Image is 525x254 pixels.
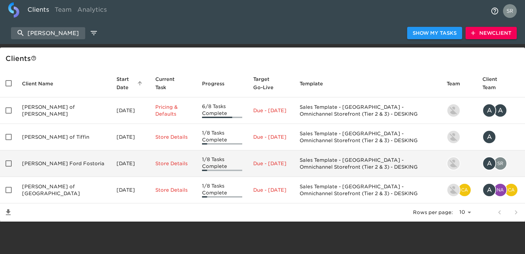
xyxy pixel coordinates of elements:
td: Sales Template - [GEOGRAPHIC_DATA] - Omnichannel Storefront (Tier 2 & 3) - DESKING [294,177,441,203]
div: Client s [5,53,522,64]
select: rows per page [456,207,473,218]
p: Store Details [155,187,191,193]
a: Clients [25,2,52,19]
td: Sales Template - [GEOGRAPHIC_DATA] - Omnichannel Storefront (Tier 2 & 3) - DESKING [294,124,441,150]
span: New Client [471,29,511,38]
p: Rows per page: [413,209,453,216]
td: 1/8 Tasks Complete [197,177,248,203]
p: Due - [DATE] [253,160,289,167]
div: kevin.lo@roadster.com [447,157,471,170]
button: edit [88,27,100,39]
td: [DATE] [111,177,149,203]
p: Due - [DATE] [253,134,289,140]
td: [PERSON_NAME] Ford Fostoria [16,150,111,177]
div: A [493,104,507,117]
td: 1/8 Tasks Complete [197,124,248,150]
p: Due - [DATE] [253,187,289,193]
div: amanda.crookshanks@drivereineke.com, Srihetha.Malgani@cdk.com [482,157,520,170]
div: A [482,183,496,197]
button: notifications [487,3,503,19]
span: Start Date [116,75,144,92]
span: Client Name [22,80,62,88]
svg: This is a list of all of your clients and clients shared with you [31,55,36,61]
button: NewClient [466,27,517,40]
img: kevin.lo@roadster.com [447,104,460,117]
td: [PERSON_NAME] of Tiffin [16,124,111,150]
span: Calculated based on the start date and the duration of all Tasks contained in this Hub. [253,75,280,92]
img: catherine.manisharaj@cdk.com [458,184,471,196]
img: logo [8,2,19,18]
span: Team [447,80,469,88]
img: naresh.bodla@cdk.com [494,184,506,196]
a: Team [52,2,75,19]
div: A [482,130,496,144]
img: kevin.lo@roadster.com [447,184,460,196]
p: Due - [DATE] [253,107,289,114]
button: Show My Tasks [407,27,462,40]
td: Sales Template - [GEOGRAPHIC_DATA] - Omnichannel Storefront (Tier 2 & 3) - DESKING [294,97,441,124]
a: Analytics [75,2,110,19]
div: A [482,157,496,170]
div: amanda.crookshanks@drivereineke.com, naresh.bodla@cdk.com, catherine.manisharaj@cdk.com [482,183,520,197]
td: [PERSON_NAME] of [GEOGRAPHIC_DATA] [16,177,111,203]
div: amanda.crookshanks@drivereineke.com [482,130,520,144]
td: [DATE] [111,150,149,177]
span: Template [300,80,332,88]
div: amanda.crookshanks@drivereineke.com, alex.reineke@drivereineke.com [482,104,520,117]
td: [PERSON_NAME] of [PERSON_NAME] [16,97,111,124]
td: [DATE] [111,124,149,150]
img: kevin.lo@roadster.com [447,157,460,170]
img: Srihetha.Malgani@cdk.com [494,157,506,170]
span: Show My Tasks [413,29,457,38]
span: Current Task [155,75,191,92]
p: Store Details [155,160,191,167]
td: Sales Template - [GEOGRAPHIC_DATA] - Omnichannel Storefront (Tier 2 & 3) - DESKING [294,150,441,177]
td: 6/8 Tasks Complete [197,97,248,124]
img: Profile [503,4,517,18]
span: Progress [202,80,233,88]
span: Client Team [482,75,520,92]
span: Target Go-Live [253,75,289,92]
td: 1/8 Tasks Complete [197,150,248,177]
p: Store Details [155,134,191,140]
div: kevin.lo@roadster.com, catherine.manisharaj@cdk.com [447,183,471,197]
div: kevin.lo@roadster.com [447,104,471,117]
p: Pricing & Defaults [155,104,191,117]
div: A [482,104,496,117]
div: kevin.lo@roadster.com [447,130,471,144]
td: [DATE] [111,97,149,124]
input: search [11,27,85,39]
img: kevin.lo@roadster.com [447,131,460,143]
span: This is the next Task in this Hub that should be completed [155,75,182,92]
img: catherine.manisharaj@cdk.com [505,184,517,196]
